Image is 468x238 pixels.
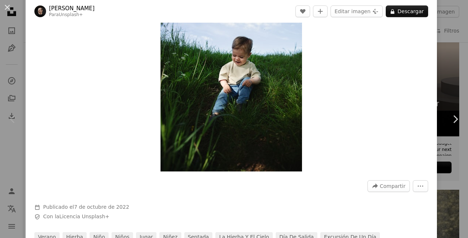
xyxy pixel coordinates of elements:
span: Publicado el [43,204,129,210]
button: Me gusta [295,5,310,17]
button: Más acciones [413,180,428,192]
span: Compartir [380,181,405,192]
a: Siguiente [442,84,468,154]
a: Licencia Unsplash+ [59,214,109,219]
button: Editar imagen [331,5,383,17]
div: Para [49,12,95,18]
button: Descargar [386,5,428,17]
button: Añade a la colección [313,5,328,17]
a: [PERSON_NAME] [49,5,95,12]
a: Unsplash+ [59,12,83,17]
button: Compartir esta imagen [367,180,410,192]
span: Con la [43,213,109,220]
time: 7 de octubre de 2022, 11:04:48 GMT-5 [74,204,129,210]
img: Ve al perfil de Joshua Earle [34,5,46,17]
